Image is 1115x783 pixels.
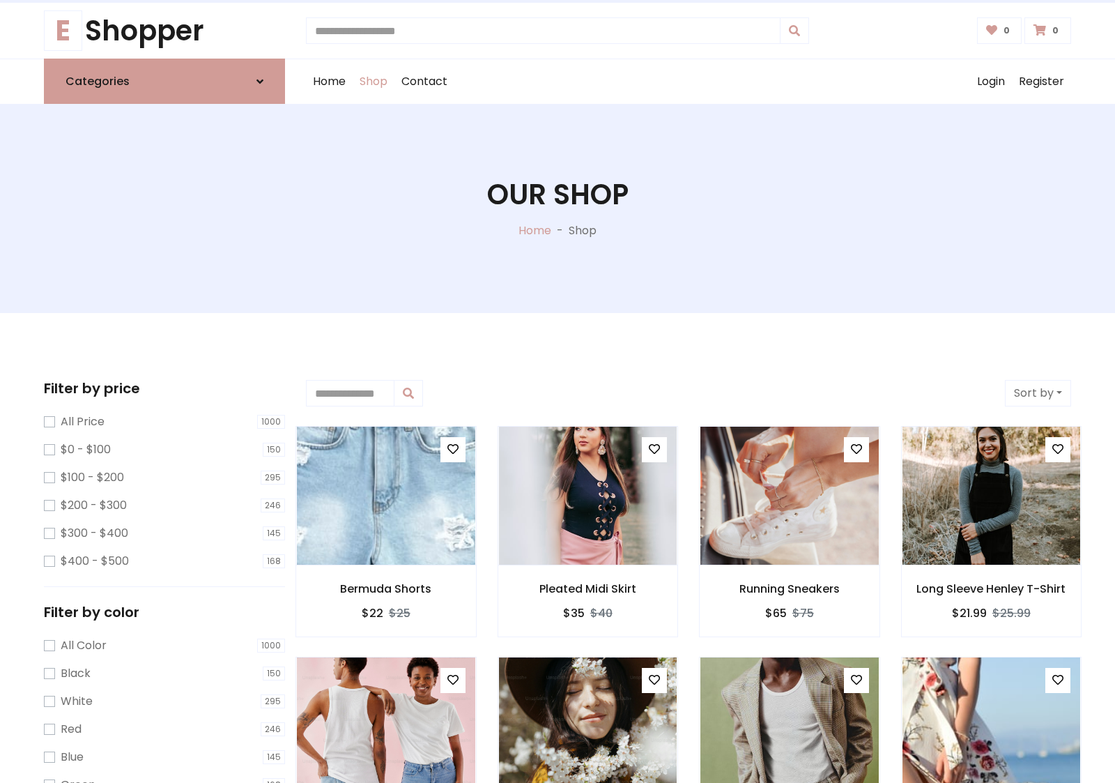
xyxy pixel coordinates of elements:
span: 1000 [257,415,285,429]
span: 246 [261,499,285,512]
span: 0 [1049,24,1062,37]
label: $0 - $100 [61,441,111,458]
span: 168 [263,554,285,568]
label: All Price [61,413,105,430]
p: Shop [569,222,597,239]
span: 150 [263,667,285,681]
a: Home [306,59,353,104]
h6: Categories [66,75,130,88]
del: $25.99 [992,605,1031,621]
label: $300 - $400 [61,525,128,542]
a: Shop [353,59,394,104]
button: Sort by [1005,380,1071,406]
a: Register [1012,59,1071,104]
h6: Pleated Midi Skirt [498,582,678,595]
span: 1000 [257,639,285,653]
h1: Shopper [44,14,285,47]
del: $75 [792,605,814,621]
label: $100 - $200 [61,469,124,486]
label: All Color [61,637,107,654]
del: $25 [389,605,410,621]
span: 145 [263,750,285,764]
label: White [61,693,93,710]
label: Blue [61,749,84,766]
h6: Long Sleeve Henley T-Shirt [902,582,1082,595]
del: $40 [590,605,613,621]
label: Red [61,721,82,738]
h5: Filter by price [44,380,285,397]
span: 295 [261,471,285,485]
a: 0 [977,17,1022,44]
p: - [551,222,569,239]
span: E [44,10,82,51]
h6: $35 [563,607,585,620]
a: 0 [1024,17,1071,44]
span: 0 [1000,24,1013,37]
span: 145 [263,526,285,540]
h6: $21.99 [952,607,987,620]
h6: Bermuda Shorts [296,582,476,595]
label: $400 - $500 [61,553,129,570]
span: 246 [261,722,285,736]
a: Login [970,59,1012,104]
span: 150 [263,443,285,457]
a: EShopper [44,14,285,47]
h1: Our Shop [487,178,629,211]
h6: Running Sneakers [700,582,879,595]
a: Home [518,222,551,238]
label: $200 - $300 [61,497,127,514]
h5: Filter by color [44,604,285,621]
h6: $65 [765,607,787,620]
label: Black [61,665,91,682]
a: Contact [394,59,454,104]
span: 295 [261,694,285,708]
a: Categories [44,59,285,104]
h6: $22 [362,607,383,620]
